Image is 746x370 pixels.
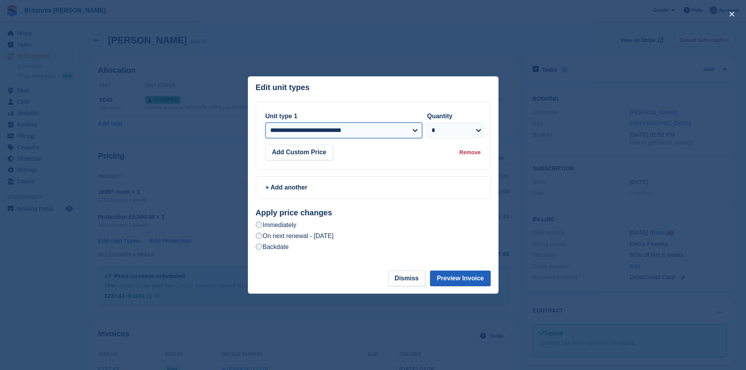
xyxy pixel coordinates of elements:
label: Immediately [256,221,296,229]
label: On next renewal - [DATE] [256,232,334,240]
button: Dismiss [388,271,425,286]
div: Remove [459,148,480,157]
input: Immediately [256,222,262,228]
input: On next renewal - [DATE] [256,233,262,239]
strong: Apply price changes [256,208,332,217]
button: Preview Invoice [430,271,490,286]
label: Unit type 1 [266,113,298,119]
label: Backdate [256,243,289,251]
a: + Add another [256,176,491,199]
div: + Add another [266,183,481,192]
p: Edit unit types [256,83,310,92]
input: Backdate [256,244,262,250]
button: Add Custom Price [266,144,333,160]
label: Quantity [427,113,452,119]
button: close [726,8,738,20]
